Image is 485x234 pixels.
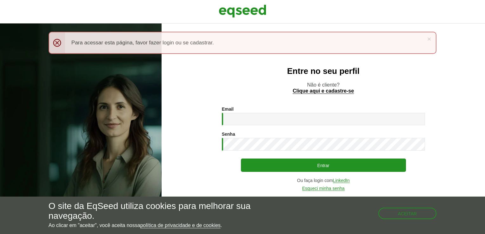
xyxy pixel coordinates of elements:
a: Esqueci minha senha [302,186,345,191]
p: Não é cliente? [174,82,472,94]
a: Clique aqui e cadastre-se [293,88,354,94]
h5: O site da EqSeed utiliza cookies para melhorar sua navegação. [49,201,281,221]
button: Aceitar [378,208,437,219]
p: Ao clicar em "aceitar", você aceita nossa . [49,222,281,228]
div: Ou faça login com [222,178,425,183]
label: Email [222,107,234,111]
a: política de privacidade e de cookies [140,223,221,228]
h2: Entre no seu perfil [174,67,472,76]
a: LinkedIn [333,178,350,183]
button: Entrar [241,159,406,172]
div: Para acessar esta página, favor fazer login ou se cadastrar. [49,32,436,54]
img: EqSeed Logo [219,3,266,19]
label: Senha [222,132,235,136]
a: × [427,36,431,42]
